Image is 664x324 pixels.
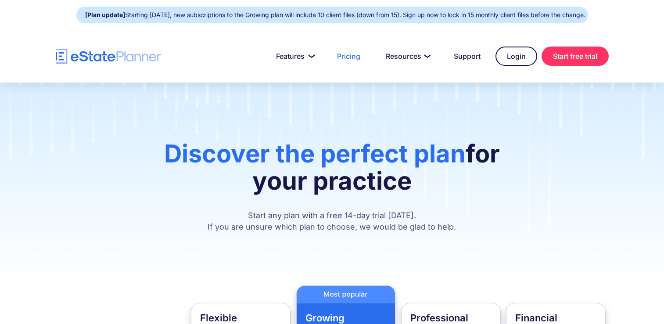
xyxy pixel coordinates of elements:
[443,47,491,65] a: Support
[85,11,125,18] strong: [Plan update]
[200,312,281,324] h4: Flexible
[266,47,322,65] a: Features
[146,210,518,233] p: Start any plan with a free 14-day trial [DATE]. If you are unsure which plan to choose, we would ...
[146,140,518,203] h1: for your practice
[305,312,387,324] h4: Growing
[85,9,585,21] div: Starting [DATE], new subscriptions to the Growing plan will include 10 client files (down from 15...
[495,47,537,66] a: Login
[56,49,161,64] a: home
[542,47,609,66] a: Start free trial
[375,47,439,65] a: Resources
[164,139,466,169] span: Discover the perfect plan
[410,312,492,324] h4: Professional
[327,47,371,65] a: Pricing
